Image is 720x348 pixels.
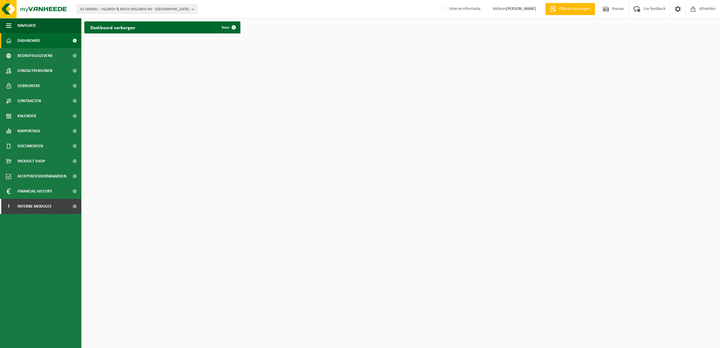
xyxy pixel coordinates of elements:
span: Gebruikers [17,78,40,93]
span: Navigatie [17,18,36,33]
span: Offerte aanvragen [558,6,592,12]
a: Toon [217,21,240,33]
span: Rapportage [17,124,41,139]
span: Product Shop [17,154,45,169]
span: Interne modules [17,199,52,214]
span: I [6,199,11,214]
span: Toon [221,26,229,30]
span: Contactpersonen [17,63,52,78]
span: Bedrijfsgegevens [17,48,53,63]
span: Dashboard [17,33,40,48]
h2: Dashboard verborgen [84,21,141,33]
a: Offerte aanvragen [545,3,595,15]
span: Contracten [17,93,41,108]
label: Interne informatie [441,5,481,14]
span: Documenten [17,139,43,154]
span: Financial History [17,184,52,199]
button: 01-000001 - VILLEROY & BOCH WELLNESS NV - [GEOGRAPHIC_DATA] [77,5,197,14]
span: Kalender [17,108,36,124]
span: 01-000001 - VILLEROY & BOCH WELLNESS NV - [GEOGRAPHIC_DATA] [80,5,189,14]
span: Acceptatievoorwaarden [17,169,66,184]
strong: [PERSON_NAME] [506,7,536,11]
